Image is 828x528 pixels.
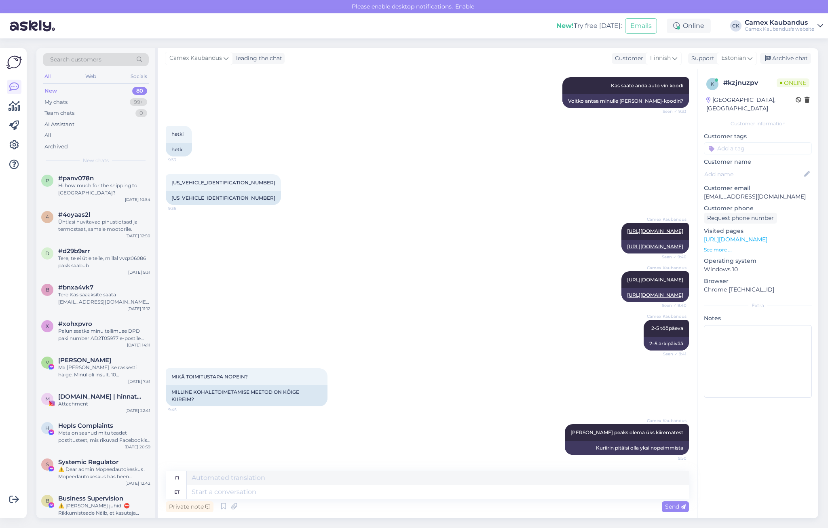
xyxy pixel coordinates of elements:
[647,313,686,319] span: Camex Kaubandus
[84,71,98,82] div: Web
[45,396,50,402] span: m
[58,291,150,306] div: Tere Kas saaaksite saata [EMAIL_ADDRESS][DOMAIN_NAME] e-[PERSON_NAME] ka minu tellimuse arve: EWF...
[44,131,51,139] div: All
[58,284,93,291] span: #bnxa4vk7
[627,277,683,283] a: [URL][DOMAIN_NAME]
[46,323,49,329] span: x
[174,485,180,499] div: et
[169,54,222,63] span: Camex Kaubandus
[611,82,683,89] span: Kas saate anda auto vin koodi
[166,143,192,156] div: hetk
[704,246,812,253] p: See more ...
[58,429,150,444] div: Meta on saanud mitu teadet postitustest, mis rikuvad Facebookis olevate piltide ja videotega seot...
[128,269,150,275] div: [DATE] 9:31
[44,98,68,106] div: My chats
[612,54,643,63] div: Customer
[627,228,683,234] a: [URL][DOMAIN_NAME]
[58,327,150,342] div: Palun saatke minu tellimuse DPD paki number AD2T05977 e-postile [EMAIL_ADDRESS][DOMAIN_NAME]
[125,480,150,486] div: [DATE] 12:42
[125,444,150,450] div: [DATE] 20:59
[168,157,199,163] span: 9:33
[704,213,777,224] div: Request phone number
[83,157,109,164] span: New chats
[704,204,812,213] p: Customer phone
[688,54,714,63] div: Support
[777,78,809,87] span: Online
[656,108,686,114] span: Seen ✓ 9:33
[50,55,101,64] span: Search customers
[58,357,111,364] span: Valerik Ahnefer
[58,211,90,218] span: #4oyaas2l
[233,54,282,63] div: leading the chat
[556,22,574,30] b: New!
[125,196,150,203] div: [DATE] 10:54
[562,94,689,108] div: Voitko antaa minulle [PERSON_NAME]-koodin?
[58,218,150,233] div: Ühtlasi huvitavad pihustiotsad ja termostaat, samale mootorile.
[58,400,150,408] div: Attachment
[706,96,796,113] div: [GEOGRAPHIC_DATA], [GEOGRAPHIC_DATA]
[627,243,683,249] a: [URL][DOMAIN_NAME]
[704,192,812,201] p: [EMAIL_ADDRESS][DOMAIN_NAME]
[556,21,622,31] div: Try free [DATE]:
[704,302,812,309] div: Extra
[704,285,812,294] p: Chrome [TECHNICAL_ID]
[704,314,812,323] p: Notes
[128,378,150,384] div: [DATE] 7:51
[745,19,823,32] a: Camex KaubandusCamex Kaubandus's website
[58,364,150,378] div: Ma [PERSON_NAME] ise raskesti haige. Minul oli insult. 10 [PERSON_NAME] [GEOGRAPHIC_DATA] haua ka...
[43,71,52,82] div: All
[58,502,150,517] div: ⚠️ [PERSON_NAME] juhid! ⛔️ Rikkumisteade Näib, et kasutaja Mopeedautokeskus tegevus rikub kogukon...
[45,250,49,256] span: d
[129,71,149,82] div: Socials
[711,81,714,87] span: k
[704,184,812,192] p: Customer email
[46,461,49,467] span: S
[171,374,248,380] span: MIKÄ TOIMITUSTAPA NOPEIN?
[647,216,686,222] span: Camex Kaubandus
[745,19,814,26] div: Camex Kaubandus
[132,87,147,95] div: 80
[730,20,741,32] div: CK
[171,131,184,137] span: hetki
[721,54,746,63] span: Estonian
[125,233,150,239] div: [DATE] 12:50
[166,191,281,205] div: [US_VEHICLE_IDENTIFICATION_NUMBER]
[166,385,327,406] div: MILLINE KOHALETOIMETAMISE MEETOD ON KÕIGE KIIREIM?
[704,120,812,127] div: Customer information
[6,55,22,70] img: Askly Logo
[650,54,671,63] span: Finnish
[46,177,49,184] span: p
[58,320,92,327] span: #xohxpvro
[704,265,812,274] p: Windows 10
[656,351,686,357] span: Seen ✓ 9:41
[171,180,275,186] span: [US_VEHICLE_IDENTIFICATION_NUMBER]
[135,109,147,117] div: 0
[175,471,179,485] div: fi
[58,182,150,196] div: Hi how much for the shipping to [GEOGRAPHIC_DATA]?
[745,26,814,32] div: Camex Kaubandus's website
[46,359,49,365] span: V
[704,158,812,166] p: Customer name
[656,455,686,461] span: 9:50
[760,53,811,64] div: Archive chat
[44,87,57,95] div: New
[704,236,767,243] a: [URL][DOMAIN_NAME]
[665,503,686,510] span: Send
[44,143,68,151] div: Archived
[704,142,812,154] input: Add a tag
[453,3,477,10] span: Enable
[130,98,147,106] div: 99+
[58,422,113,429] span: HepIs Complaints
[723,78,777,88] div: # kzjnuzpv
[166,501,213,512] div: Private note
[168,407,199,413] span: 9:45
[125,408,150,414] div: [DATE] 22:41
[625,18,657,34] button: Emails
[58,255,150,269] div: Tere, te ei ütle teile, millal vvqz06086 pakk saabub
[627,292,683,298] a: [URL][DOMAIN_NAME]
[704,227,812,235] p: Visited pages
[704,170,803,179] input: Add name
[647,265,686,271] span: Camex Kaubandus
[651,325,683,331] span: 2-5 tööpäeva
[565,441,689,455] div: Kuriirin pitäisi olla yksi nopeimmista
